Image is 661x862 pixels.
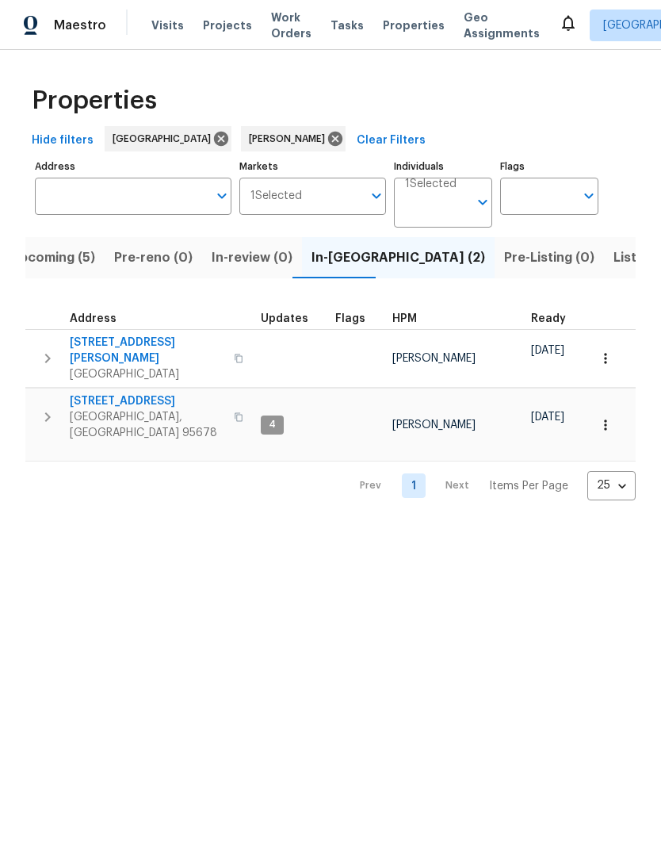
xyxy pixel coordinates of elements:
[335,313,365,324] span: Flags
[472,191,494,213] button: Open
[54,17,106,33] span: Maestro
[392,353,476,364] span: [PERSON_NAME]
[261,313,308,324] span: Updates
[32,93,157,109] span: Properties
[531,313,580,324] div: Earliest renovation start date (first business day after COE or Checkout)
[587,465,636,506] div: 25
[239,162,387,171] label: Markets
[578,185,600,207] button: Open
[531,345,564,356] span: [DATE]
[151,17,184,33] span: Visits
[70,409,224,441] span: [GEOGRAPHIC_DATA], [GEOGRAPHIC_DATA] 95678
[241,126,346,151] div: [PERSON_NAME]
[345,471,636,500] nav: Pagination Navigation
[262,418,282,431] span: 4
[392,420,476,431] span: [PERSON_NAME]
[70,335,224,366] span: [STREET_ADDRESS][PERSON_NAME]
[203,17,252,33] span: Projects
[394,162,492,171] label: Individuals
[212,247,292,269] span: In-review (0)
[500,162,598,171] label: Flags
[330,20,364,31] span: Tasks
[392,313,417,324] span: HPM
[250,190,302,203] span: 1 Selected
[365,185,388,207] button: Open
[350,126,432,155] button: Clear Filters
[70,393,224,409] span: [STREET_ADDRESS]
[271,10,311,41] span: Work Orders
[70,366,224,382] span: [GEOGRAPHIC_DATA]
[405,178,457,191] span: 1 Selected
[105,126,231,151] div: [GEOGRAPHIC_DATA]
[70,313,117,324] span: Address
[10,247,95,269] span: Upcoming (5)
[114,247,193,269] span: Pre-reno (0)
[35,162,231,171] label: Address
[32,131,94,151] span: Hide filters
[383,17,445,33] span: Properties
[464,10,540,41] span: Geo Assignments
[531,412,564,423] span: [DATE]
[489,478,568,494] p: Items Per Page
[531,313,566,324] span: Ready
[357,131,426,151] span: Clear Filters
[211,185,233,207] button: Open
[113,131,217,147] span: [GEOGRAPHIC_DATA]
[311,247,485,269] span: In-[GEOGRAPHIC_DATA] (2)
[249,131,331,147] span: [PERSON_NAME]
[504,247,594,269] span: Pre-Listing (0)
[25,126,100,155] button: Hide filters
[402,473,426,498] a: Goto page 1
